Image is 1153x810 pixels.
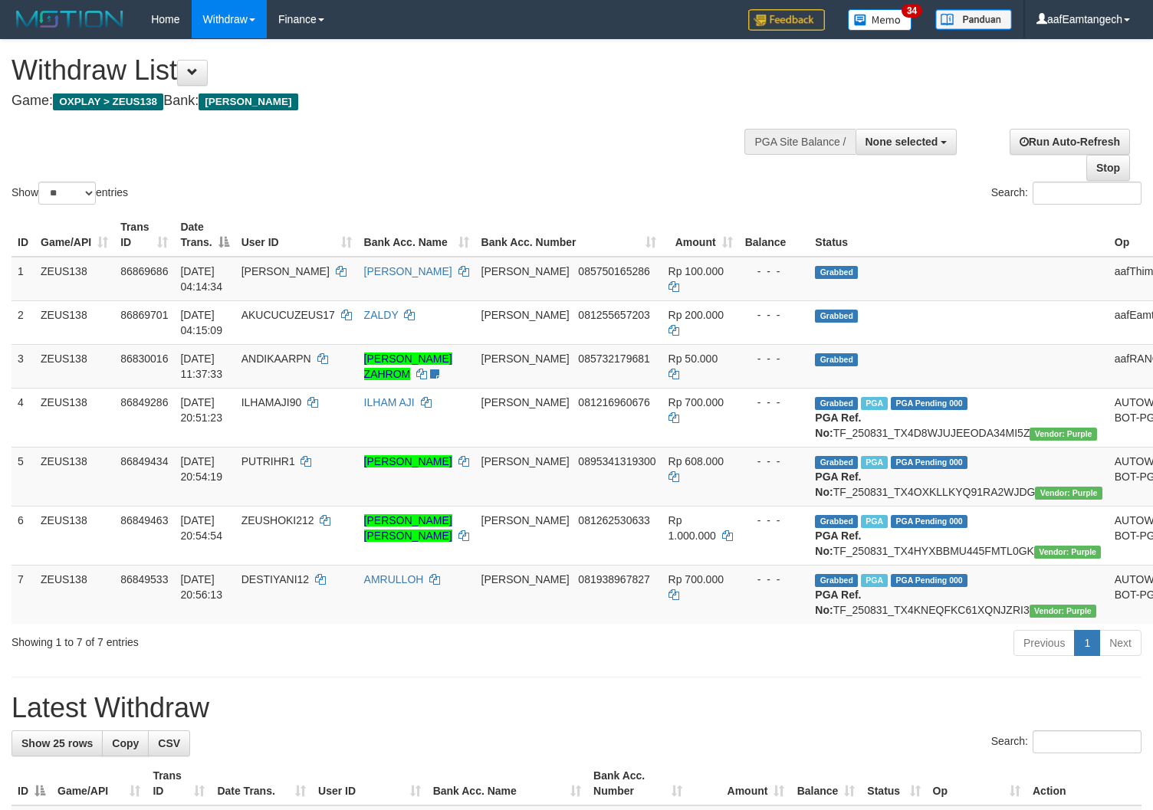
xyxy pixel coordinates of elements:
div: - - - [745,307,803,323]
span: 86830016 [120,353,168,365]
span: Copy 085750165286 to clipboard [578,265,649,277]
span: 34 [902,4,922,18]
span: Grabbed [815,266,858,279]
span: [PERSON_NAME] [241,265,330,277]
th: Game/API: activate to sort column ascending [34,213,114,257]
h4: Game: Bank: [11,93,754,109]
input: Search: [1033,730,1142,753]
div: Showing 1 to 7 of 7 entries [11,628,469,650]
b: PGA Ref. No: [815,530,861,557]
td: ZEUS138 [34,447,114,506]
span: [DATE] 20:54:19 [180,455,222,483]
th: Amount: activate to sort column ascending [688,762,790,805]
a: Show 25 rows [11,730,103,756]
th: Trans ID: activate to sort column ascending [146,762,211,805]
span: [DATE] 11:37:33 [180,353,222,380]
span: [PERSON_NAME] [481,265,570,277]
button: None selected [856,129,958,155]
th: Status [809,213,1108,257]
span: Rp 100.000 [668,265,724,277]
span: Copy 085732179681 to clipboard [578,353,649,365]
a: Run Auto-Refresh [1010,129,1130,155]
span: Copy 081938967827 to clipboard [578,573,649,585]
td: 1 [11,257,34,301]
span: ANDIKAARPN [241,353,311,365]
span: Rp 50.000 [668,353,718,365]
span: [PERSON_NAME] [481,455,570,467]
td: 4 [11,388,34,447]
span: Grabbed [815,574,858,587]
img: Button%20Memo.svg [848,9,912,31]
div: - - - [745,395,803,410]
th: Op: activate to sort column ascending [927,762,1027,805]
span: Vendor URL: https://trx4.1velocity.biz [1035,487,1102,500]
td: ZEUS138 [34,300,114,344]
span: [DATE] 04:15:09 [180,309,222,336]
th: Balance [739,213,810,257]
span: [PERSON_NAME] [481,514,570,526]
span: PGA Pending [891,456,967,469]
span: [PERSON_NAME] [199,93,297,110]
span: Marked by aafRornrotha [861,456,888,469]
a: AMRULLOH [364,573,424,585]
span: Grabbed [815,310,858,323]
td: ZEUS138 [34,344,114,388]
span: PGA Pending [891,397,967,410]
th: User ID: activate to sort column ascending [312,762,427,805]
span: 86849533 [120,573,168,585]
th: Amount: activate to sort column ascending [662,213,739,257]
th: Game/API: activate to sort column ascending [51,762,146,805]
span: Grabbed [815,456,858,469]
span: [PERSON_NAME] [481,353,570,365]
b: PGA Ref. No: [815,589,861,616]
td: 7 [11,565,34,624]
a: [PERSON_NAME] [364,265,452,277]
td: 3 [11,344,34,388]
a: Next [1099,630,1142,656]
span: [PERSON_NAME] [481,396,570,408]
span: Copy 081262530633 to clipboard [578,514,649,526]
th: User ID: activate to sort column ascending [235,213,358,257]
img: panduan.png [935,9,1012,30]
span: [DATE] 20:51:23 [180,396,222,424]
th: Trans ID: activate to sort column ascending [114,213,174,257]
td: TF_250831_TX4HYXBBMU445FMTL0GK [809,506,1108,565]
span: Rp 700.000 [668,573,724,585]
img: MOTION_logo.png [11,8,128,31]
label: Search: [991,182,1142,205]
th: Status: activate to sort column ascending [861,762,926,805]
a: CSV [148,730,190,756]
label: Search: [991,730,1142,753]
span: PGA Pending [891,515,967,528]
span: [DATE] 04:14:34 [180,265,222,293]
input: Search: [1033,182,1142,205]
th: ID [11,213,34,257]
span: OXPLAY > ZEUS138 [53,93,163,110]
th: Bank Acc. Name: activate to sort column ascending [358,213,475,257]
span: Grabbed [815,397,858,410]
span: Grabbed [815,353,858,366]
span: 86849463 [120,514,168,526]
b: PGA Ref. No: [815,412,861,439]
a: Copy [102,730,149,756]
th: Bank Acc. Number: activate to sort column ascending [587,762,688,805]
div: PGA Site Balance / [744,129,855,155]
td: 6 [11,506,34,565]
span: Vendor URL: https://trx4.1velocity.biz [1030,428,1096,441]
span: ILHAMAJI90 [241,396,302,408]
span: Vendor URL: https://trx4.1velocity.biz [1030,605,1096,618]
span: Rp 608.000 [668,455,724,467]
td: TF_250831_TX4OXKLLKYQ91RA2WJDG [809,447,1108,506]
span: AKUCUCUZEUS17 [241,309,335,321]
td: ZEUS138 [34,506,114,565]
th: ID: activate to sort column descending [11,762,51,805]
a: Stop [1086,155,1130,181]
label: Show entries [11,182,128,205]
span: Show 25 rows [21,737,93,749]
span: CSV [158,737,180,749]
span: PUTRIHR1 [241,455,295,467]
span: Copy 081216960676 to clipboard [578,396,649,408]
div: - - - [745,572,803,587]
span: ZEUSHOKI212 [241,514,314,526]
div: - - - [745,513,803,528]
